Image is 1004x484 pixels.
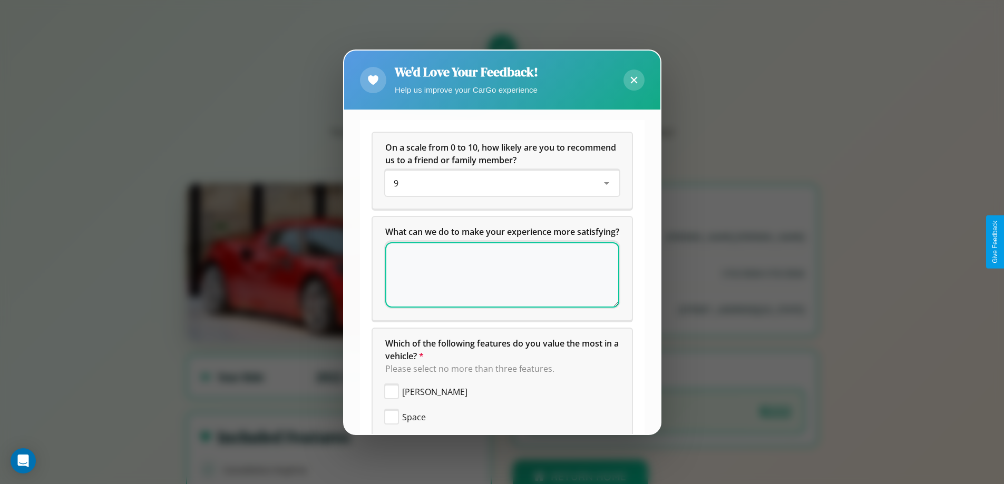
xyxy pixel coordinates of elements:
span: What can we do to make your experience more satisfying? [385,226,619,238]
span: Please select no more than three features. [385,363,554,374]
span: On a scale from 0 to 10, how likely are you to recommend us to a friend or family member? [385,142,618,166]
div: Give Feedback [991,221,999,263]
span: 9 [394,177,398,189]
span: Which of the following features do you value the most in a vehicle? [385,338,621,362]
h2: We'd Love Your Feedback! [395,63,538,81]
div: Open Intercom Messenger [11,448,36,473]
div: On a scale from 0 to 10, how likely are you to recommend us to a friend or family member? [373,133,632,209]
span: Space [402,411,426,423]
h5: On a scale from 0 to 10, how likely are you to recommend us to a friend or family member? [385,141,619,166]
div: On a scale from 0 to 10, how likely are you to recommend us to a friend or family member? [385,171,619,196]
span: [PERSON_NAME] [402,386,467,398]
p: Help us improve your CarGo experience [395,83,538,97]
